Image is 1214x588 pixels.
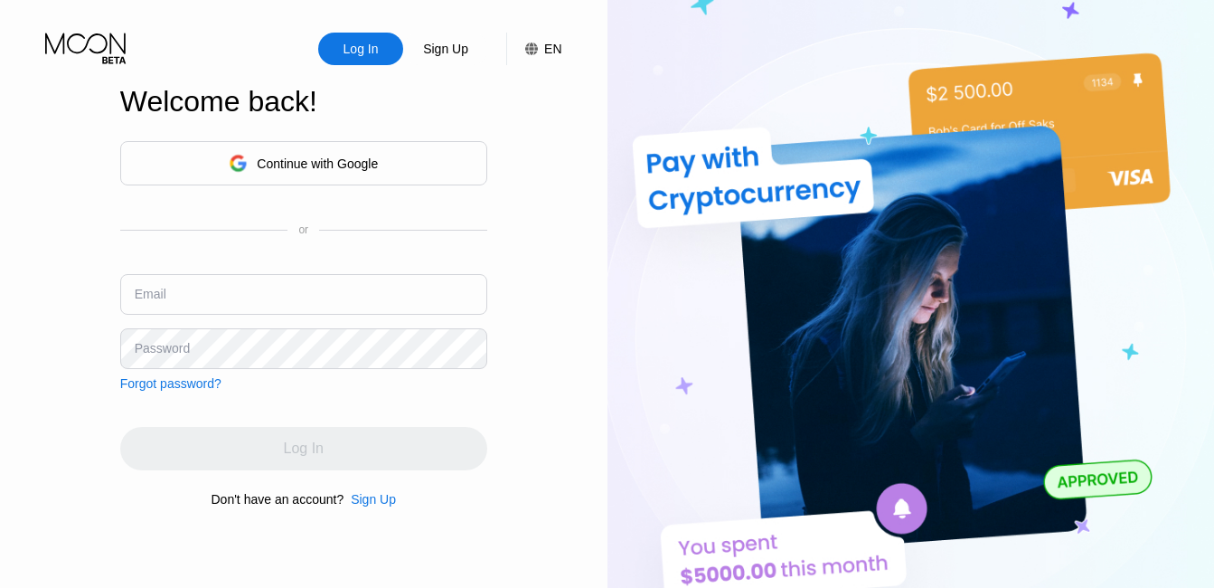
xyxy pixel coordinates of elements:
[257,156,378,171] div: Continue with Google
[343,492,396,507] div: Sign Up
[135,287,166,301] div: Email
[342,40,381,58] div: Log In
[120,141,487,185] div: Continue with Google
[351,492,396,507] div: Sign Up
[120,376,221,391] div: Forgot password?
[120,85,487,119] div: Welcome back!
[212,492,344,507] div: Don't have an account?
[298,223,308,236] div: or
[506,33,561,65] div: EN
[318,33,403,65] div: Log In
[544,42,561,56] div: EN
[403,33,488,65] div: Sign Up
[421,40,470,58] div: Sign Up
[135,341,190,356] div: Password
